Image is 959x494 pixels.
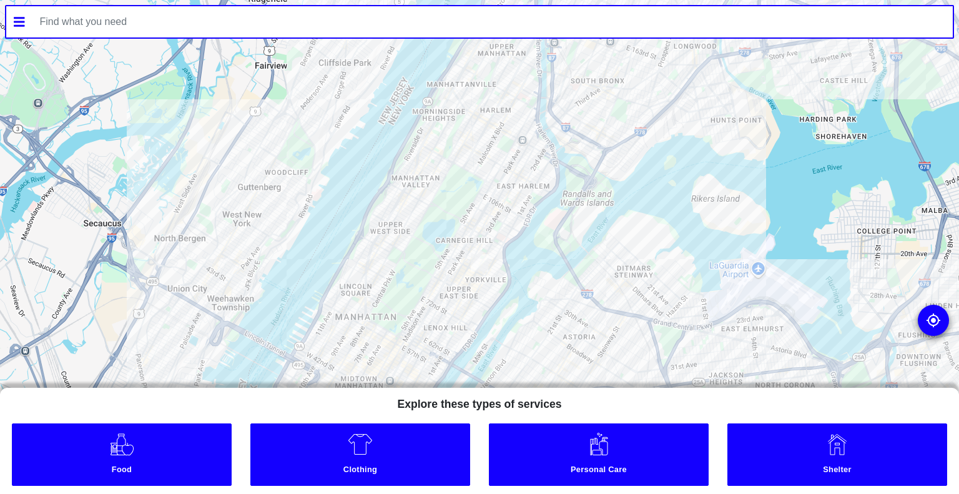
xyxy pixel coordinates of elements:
small: Personal Care [492,465,706,478]
small: Clothing [253,465,467,478]
small: Food [15,465,229,478]
a: Food [12,423,231,486]
img: go to my location [926,313,941,328]
img: Shelter [825,432,850,457]
a: Shelter [727,423,947,486]
a: Clothing [250,423,470,486]
img: Clothing [348,432,373,457]
h5: Explore these types of services [387,388,571,416]
img: Food [109,432,135,457]
img: Personal Care [586,432,611,457]
a: Personal Care [489,423,708,486]
small: Shelter [730,465,944,478]
input: Find what you need [32,6,953,37]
